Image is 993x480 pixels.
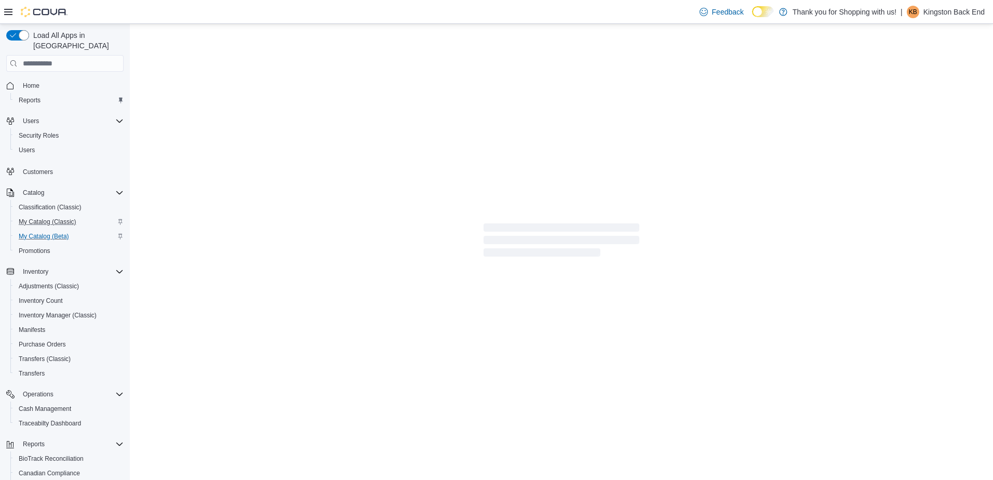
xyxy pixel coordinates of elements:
button: Inventory [2,264,128,279]
a: Home [19,79,44,92]
span: Traceabilty Dashboard [15,417,124,430]
button: Reports [2,437,128,451]
a: Security Roles [15,129,63,142]
span: Customers [19,165,124,178]
span: Transfers (Classic) [15,353,124,365]
span: Promotions [19,247,50,255]
a: Users [15,144,39,156]
a: Inventory Count [15,295,67,307]
button: Transfers [10,366,128,381]
a: Transfers (Classic) [15,353,75,365]
span: My Catalog (Beta) [19,232,69,241]
span: Catalog [19,186,124,199]
button: Users [19,115,43,127]
span: Traceabilty Dashboard [19,419,81,428]
span: Security Roles [15,129,124,142]
span: Transfers (Classic) [19,355,71,363]
span: Load All Apps in [GEOGRAPHIC_DATA] [29,30,124,51]
button: Inventory Manager (Classic) [10,308,128,323]
span: Classification (Classic) [15,201,124,214]
button: Reports [10,93,128,108]
div: Kingston Back End [907,6,919,18]
span: Users [15,144,124,156]
span: Reports [15,94,124,106]
a: Canadian Compliance [15,467,84,479]
button: Users [10,143,128,157]
p: Thank you for Shopping with us! [793,6,896,18]
span: Manifests [15,324,124,336]
span: Security Roles [19,131,59,140]
span: Classification (Classic) [19,203,82,211]
button: Customers [2,164,128,179]
button: Transfers (Classic) [10,352,128,366]
a: Purchase Orders [15,338,70,351]
span: My Catalog (Beta) [15,230,124,243]
a: Transfers [15,367,49,380]
button: Reports [19,438,49,450]
input: Dark Mode [752,6,774,17]
button: Manifests [10,323,128,337]
button: Promotions [10,244,128,258]
span: Dark Mode [752,17,753,18]
span: Promotions [15,245,124,257]
button: Cash Management [10,402,128,416]
a: Reports [15,94,45,106]
button: My Catalog (Beta) [10,229,128,244]
a: Feedback [695,2,748,22]
span: Inventory [23,268,48,276]
button: Home [2,78,128,93]
span: Purchase Orders [19,340,66,349]
span: KB [909,6,917,18]
a: Adjustments (Classic) [15,280,83,292]
a: Promotions [15,245,55,257]
a: Manifests [15,324,49,336]
span: Inventory Manager (Classic) [19,311,97,319]
span: Purchase Orders [15,338,124,351]
a: Customers [19,166,57,178]
a: My Catalog (Classic) [15,216,80,228]
a: Classification (Classic) [15,201,86,214]
span: Canadian Compliance [19,469,80,477]
button: My Catalog (Classic) [10,215,128,229]
span: Users [19,115,124,127]
button: Users [2,114,128,128]
button: Catalog [19,186,48,199]
a: Inventory Manager (Classic) [15,309,101,322]
span: Reports [23,440,45,448]
button: Inventory Count [10,294,128,308]
span: Cash Management [19,405,71,413]
span: Cash Management [15,403,124,415]
button: Traceabilty Dashboard [10,416,128,431]
span: Users [19,146,35,154]
button: Purchase Orders [10,337,128,352]
p: Kingston Back End [923,6,985,18]
a: Cash Management [15,403,75,415]
button: Security Roles [10,128,128,143]
span: Users [23,117,39,125]
span: Inventory [19,265,124,278]
span: Inventory Count [15,295,124,307]
button: Catalog [2,185,128,200]
span: Inventory Count [19,297,63,305]
span: BioTrack Reconciliation [19,455,84,463]
a: BioTrack Reconciliation [15,452,88,465]
span: Loading [484,225,639,259]
span: Adjustments (Classic) [15,280,124,292]
button: Inventory [19,265,52,278]
span: Canadian Compliance [15,467,124,479]
span: Inventory Manager (Classic) [15,309,124,322]
button: Classification (Classic) [10,200,128,215]
button: BioTrack Reconciliation [10,451,128,466]
a: Traceabilty Dashboard [15,417,85,430]
span: Transfers [15,367,124,380]
a: My Catalog (Beta) [15,230,73,243]
span: BioTrack Reconciliation [15,452,124,465]
span: My Catalog (Classic) [19,218,76,226]
span: Manifests [19,326,45,334]
span: Reports [19,438,124,450]
p: | [901,6,903,18]
span: Reports [19,96,41,104]
button: Operations [2,387,128,402]
span: Adjustments (Classic) [19,282,79,290]
button: Operations [19,388,58,401]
